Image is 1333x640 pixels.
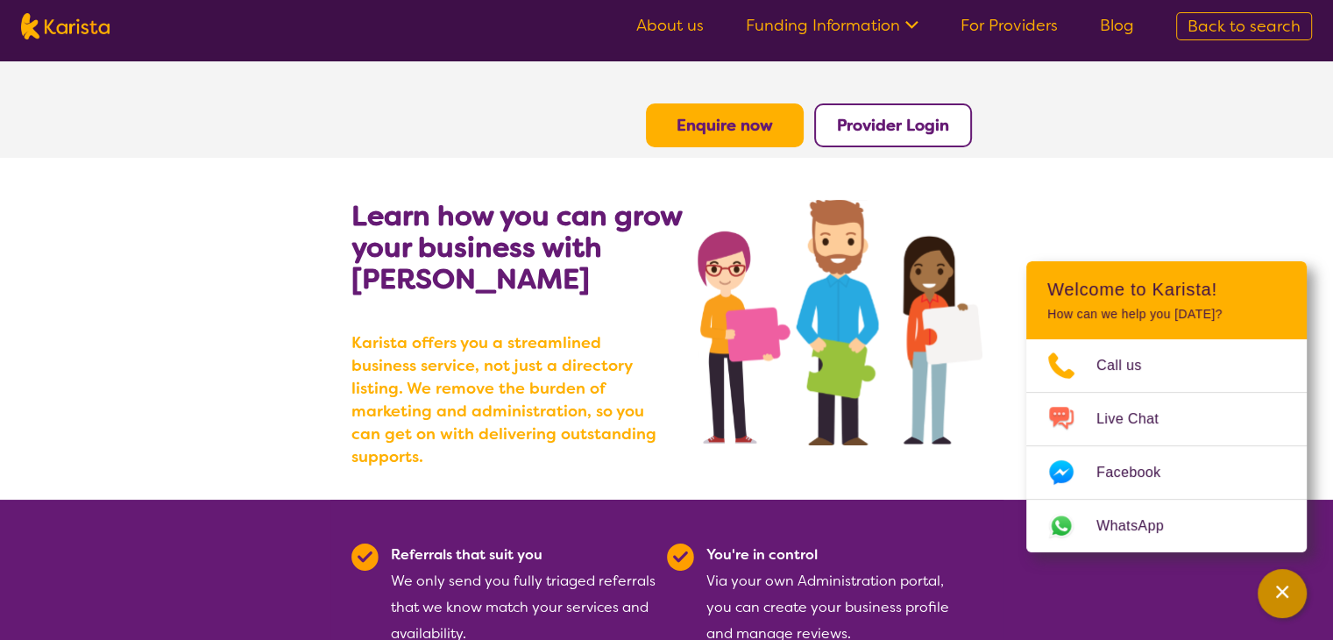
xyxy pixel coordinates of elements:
button: Channel Menu [1258,569,1307,618]
a: Enquire now [677,115,773,136]
span: Back to search [1188,16,1301,37]
span: Call us [1096,352,1163,379]
b: You're in control [706,545,818,564]
h2: Welcome to Karista! [1047,279,1286,300]
div: Channel Menu [1026,261,1307,552]
img: Tick [667,544,694,571]
a: For Providers [961,15,1058,36]
span: WhatsApp [1096,513,1185,539]
a: Web link opens in a new tab. [1026,500,1307,552]
ul: Choose channel [1026,339,1307,552]
img: Karista logo [21,13,110,39]
span: Live Chat [1096,406,1180,432]
p: How can we help you [DATE]? [1047,307,1286,322]
b: Referrals that suit you [391,545,542,564]
a: Back to search [1176,12,1312,40]
img: Tick [351,544,379,571]
a: About us [636,15,704,36]
button: Provider Login [814,103,972,147]
img: grow your business with Karista [698,200,982,445]
span: Facebook [1096,459,1181,486]
a: Funding Information [746,15,918,36]
button: Enquire now [646,103,804,147]
b: Learn how you can grow your business with [PERSON_NAME] [351,197,682,297]
b: Karista offers you a streamlined business service, not just a directory listing. We remove the bu... [351,331,667,468]
a: Provider Login [837,115,949,136]
a: Blog [1100,15,1134,36]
